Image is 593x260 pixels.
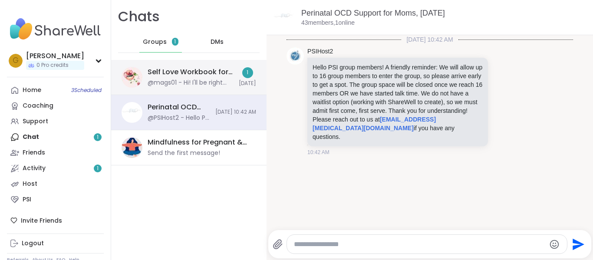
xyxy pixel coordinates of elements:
[23,117,48,126] div: Support
[23,164,46,173] div: Activity
[36,62,69,69] span: 0 Pro credits
[287,47,304,65] img: https://sharewell-space-live.sfo3.digitaloceanspaces.com/user-generated/59b41db4-90de-4206-a750-c...
[122,102,142,123] img: Perinatal OCD Support for Moms, Oct 07
[7,114,104,129] a: Support
[549,239,560,250] button: Emoji picker
[7,82,104,98] a: Home3Scheduled
[97,165,99,172] span: 1
[122,67,142,88] img: Self Love Workbook for Women, Oct 08
[23,195,31,204] div: PSI
[211,38,224,46] span: DMs
[148,67,234,77] div: Self Love Workbook for Women, [DATE]
[148,138,251,147] div: Mindfulness for Pregnant & [MEDICAL_DATA] Parents, [DATE]
[242,67,253,78] div: 1
[307,148,329,156] span: 10:42 AM
[23,180,37,188] div: Host
[7,192,104,207] a: PSI
[26,51,84,61] div: [PERSON_NAME]
[148,102,210,112] div: Perinatal OCD Support for Moms, [DATE]
[122,137,142,158] img: Mindfulness for Pregnant & Postpartum Parents, Oct 08
[148,114,210,122] div: @PSIHost2 - Hello PSI group members! A friendly reminder: We will allow up to 16 group members to...
[215,109,256,116] span: [DATE] 10:42 AM
[567,234,587,254] button: Send
[174,38,176,46] span: 1
[313,116,436,132] a: [EMAIL_ADDRESS][MEDICAL_DATA][DOMAIN_NAME]
[23,86,41,95] div: Home
[23,148,45,157] div: Friends
[71,87,102,94] span: 3 Scheduled
[148,79,234,87] div: @mags01 - Hi! I'll be right back!
[301,19,355,27] p: 43 members, 1 online
[7,236,104,251] a: Logout
[7,14,104,44] img: ShareWell Nav Logo
[313,63,483,141] p: Hello PSI group members! A friendly reminder: We will allow up to 16 group members to enter the g...
[13,55,19,66] span: G
[239,80,256,87] span: [DATE]
[294,240,546,249] textarea: Type your message
[148,149,220,158] div: Send the first message!
[401,35,458,44] span: [DATE] 10:42 AM
[7,161,104,176] a: Activity1
[143,38,167,46] span: Groups
[118,7,160,26] h1: Chats
[22,239,44,248] div: Logout
[7,213,104,228] div: Invite Friends
[307,47,333,56] a: PSIHost2
[7,98,104,114] a: Coaching
[7,176,104,192] a: Host
[273,7,294,28] img: Perinatal OCD Support for Moms, Oct 07
[7,145,104,161] a: Friends
[23,102,53,110] div: Coaching
[301,9,445,17] a: Perinatal OCD Support for Moms, [DATE]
